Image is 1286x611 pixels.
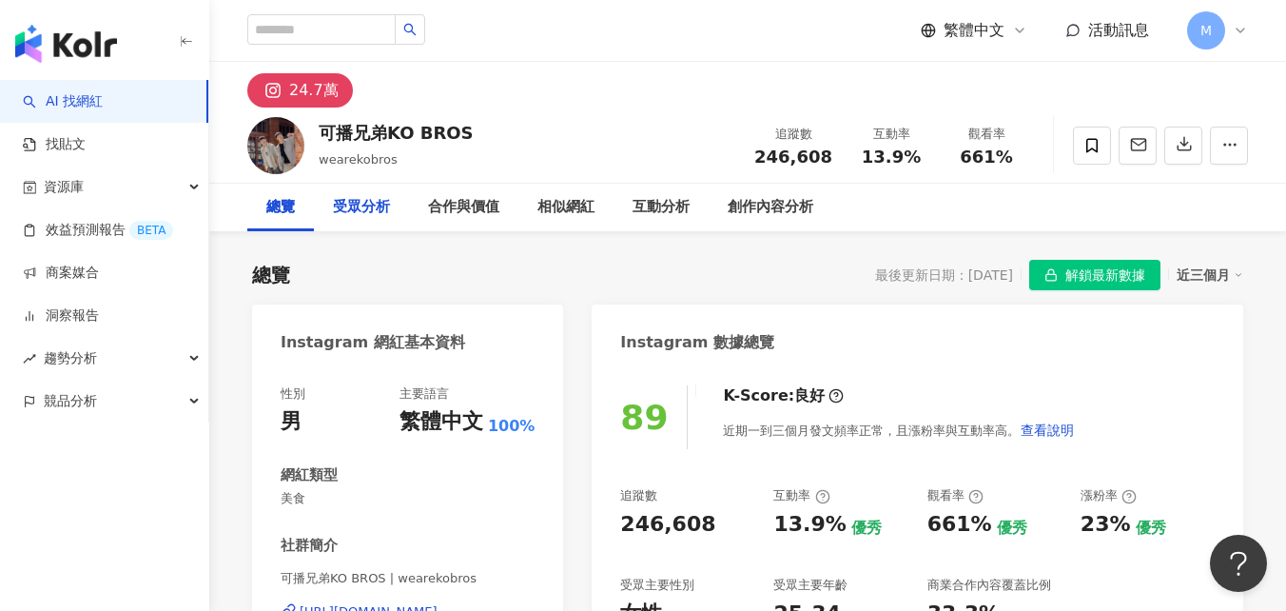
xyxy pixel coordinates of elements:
[1081,510,1131,540] div: 23%
[1065,261,1145,291] span: 解鎖最新數據
[927,487,984,504] div: 觀看率
[23,264,99,283] a: 商案媒合
[281,332,465,353] div: Instagram 網紅基本資料
[399,407,483,437] div: 繁體中文
[1081,487,1137,504] div: 漲粉率
[773,487,829,504] div: 互動率
[862,148,921,167] span: 13.9%
[319,121,474,145] div: 可播兄弟KO BROS
[950,125,1023,144] div: 觀看率
[23,135,86,154] a: 找貼文
[754,147,832,167] span: 246,608
[1210,535,1267,592] iframe: Help Scout Beacon - Open
[1200,20,1212,41] span: M
[281,465,338,485] div: 網紅類型
[537,196,594,219] div: 相似網紅
[44,380,97,423] span: 競品分析
[281,385,305,403] div: 性別
[247,73,353,108] button: 24.7萬
[399,385,449,403] div: 主要語言
[728,196,813,219] div: 創作內容分析
[1020,411,1075,449] button: 查看說明
[23,92,103,111] a: searchAI 找網紅
[997,518,1027,539] div: 優秀
[319,152,398,167] span: wearekobros
[855,125,927,144] div: 互動率
[620,398,668,437] div: 89
[281,407,302,437] div: 男
[23,352,36,365] span: rise
[247,117,304,174] img: KOL Avatar
[794,385,825,406] div: 良好
[15,25,117,63] img: logo
[281,570,535,587] span: 可播兄弟KO BROS | wearekobros
[620,577,694,594] div: 受眾主要性別
[620,332,774,353] div: Instagram 數據總覽
[252,262,290,288] div: 總覽
[23,221,173,240] a: 效益預測報告BETA
[44,337,97,380] span: 趨勢分析
[960,148,1013,167] span: 661%
[620,487,657,504] div: 追蹤數
[723,411,1075,449] div: 近期一到三個月發文頻率正常，且漲粉率與互動率高。
[633,196,690,219] div: 互動分析
[875,267,1013,283] div: 最後更新日期：[DATE]
[281,490,535,507] span: 美食
[927,577,1051,594] div: 商業合作內容覆蓋比例
[428,196,499,219] div: 合作與價值
[289,77,339,104] div: 24.7萬
[927,510,992,540] div: 661%
[723,385,844,406] div: K-Score :
[488,416,535,437] span: 100%
[1136,518,1166,539] div: 優秀
[266,196,295,219] div: 總覽
[23,306,99,325] a: 洞察報告
[1029,260,1160,290] button: 解鎖最新數據
[1088,21,1149,39] span: 活動訊息
[620,510,715,540] div: 246,608
[333,196,390,219] div: 受眾分析
[754,125,832,144] div: 追蹤數
[1177,263,1243,287] div: 近三個月
[773,510,846,540] div: 13.9%
[773,577,848,594] div: 受眾主要年齡
[403,23,417,36] span: search
[944,20,1004,41] span: 繁體中文
[851,518,882,539] div: 優秀
[1021,423,1074,438] span: 查看說明
[281,536,338,556] div: 社群簡介
[44,166,84,208] span: 資源庫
